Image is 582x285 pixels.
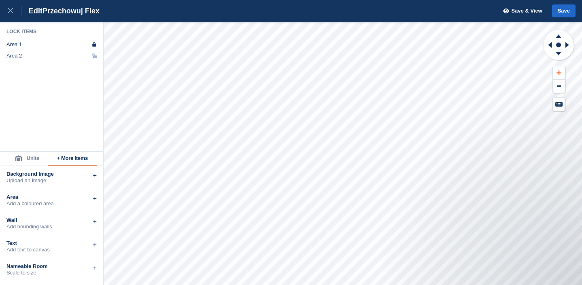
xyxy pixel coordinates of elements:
[6,263,97,270] div: Nameable Room
[6,53,22,59] div: Area 2
[6,28,97,35] div: Lock Items
[6,177,97,184] div: Upload an image
[552,4,576,18] button: Save
[6,212,97,235] div: WallAdd bounding walls+
[93,263,97,273] div: +
[6,235,97,258] div: TextAdd text to canvas+
[6,270,97,276] div: Scale to size
[553,98,565,111] button: Keyboard Shortcuts
[6,194,97,200] div: Area
[48,152,97,166] button: + More Items
[511,7,542,15] span: Save & View
[93,217,97,227] div: +
[6,171,97,177] div: Background Image
[21,6,99,16] div: Edit Przechowuj Flex
[93,194,97,204] div: +
[6,217,97,223] div: Wall
[499,4,542,18] button: Save & View
[93,171,97,181] div: +
[6,258,97,281] div: Nameable RoomScale to size+
[93,240,97,250] div: +
[6,247,97,253] div: Add text to canvas
[6,223,97,230] div: Add bounding walls
[6,41,22,48] div: Area 1
[553,80,565,93] button: Zoom Out
[6,240,97,247] div: Text
[6,189,97,212] div: AreaAdd a coloured area+
[553,66,565,80] button: Zoom In
[6,166,97,189] div: Background ImageUpload an image+
[6,152,48,166] button: Units
[6,200,97,207] div: Add a coloured area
